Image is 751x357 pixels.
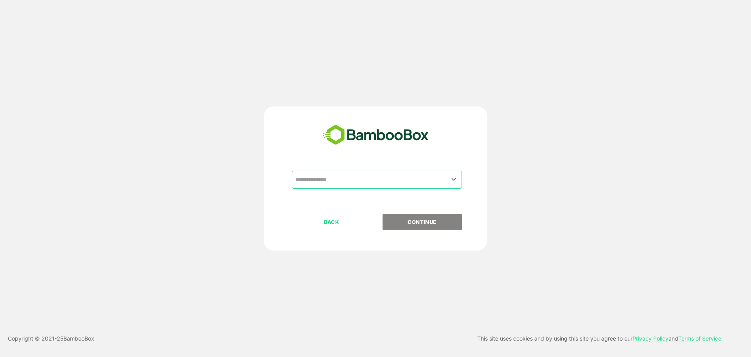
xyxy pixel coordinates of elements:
a: Terms of Service [678,335,721,342]
button: Open [449,174,459,185]
p: This site uses cookies and by using this site you agree to our and [477,334,721,343]
p: Copyright © 2021- 25 BambooBox [8,334,94,343]
a: Privacy Policy [632,335,668,342]
p: CONTINUE [383,218,461,226]
p: BACK [293,218,371,226]
img: bamboobox [318,122,433,148]
button: BACK [292,214,371,230]
button: CONTINUE [383,214,462,230]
